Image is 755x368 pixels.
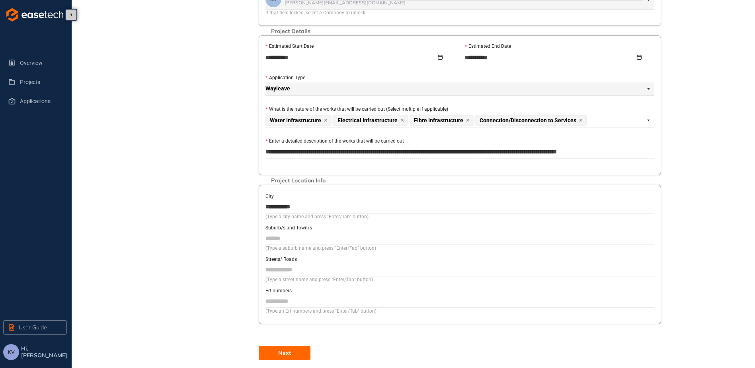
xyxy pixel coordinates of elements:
[3,320,67,335] button: User Guide
[8,349,15,355] span: KV
[259,346,310,360] button: Next
[20,55,60,71] span: Overview
[265,9,654,17] div: If that field locked, select a Company to unlock
[270,117,321,123] span: Water Infrastructure
[265,287,292,295] label: Erf numbers
[20,93,60,109] span: Applications
[265,307,654,315] div: (Type an Erf numbers and press "Enter/Tab" button)
[265,276,654,284] div: (Type a street name and press "Enter/Tab" button)
[338,117,398,123] span: Electrical Infrastructure
[265,137,404,145] label: Enter a detailed description of the works that will be carried out
[265,82,650,95] span: Wayleave
[265,74,305,82] label: Application Type
[265,146,654,159] textarea: Enter a detailed description of the works that will be carried out
[265,232,654,244] input: Suburb/s and Town/s
[265,43,314,50] label: Estimated Start Date
[265,193,274,200] label: City
[265,295,654,307] input: Erf numbers
[6,8,63,22] img: logo
[19,323,47,332] span: User Guide
[267,177,330,184] span: Project Location Info
[265,256,297,263] label: Streets/ Roads
[3,344,19,360] button: KV
[21,345,68,359] span: Hi, [PERSON_NAME]
[465,53,636,62] input: Estimated End Date
[278,348,291,357] span: Next
[20,74,60,90] span: Projects
[265,115,332,126] span: Water Infrastructure
[414,117,463,123] span: Fibre Infrastructure
[265,264,654,276] input: Streets/ Roads
[465,43,511,50] label: Estimated End Date
[265,213,654,221] div: (Type a city name and press "Enter/Tab" button)
[265,106,448,113] label: What is the nature of the works that will be carried out (Select multiple if applicable)
[410,115,474,126] span: Fibre Infrastructure
[265,224,312,232] label: Suburb/s and Town/s
[265,53,436,62] input: Estimated Start Date
[267,28,314,35] span: Project Details
[333,115,408,126] span: Electrical Infrastructure
[480,117,576,123] span: Connection/Disconnection to Services
[475,115,587,126] span: Connection/Disconnection to Services
[265,245,654,252] div: (Type a suburb name and press "Enter/Tab" button)
[265,201,654,213] input: City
